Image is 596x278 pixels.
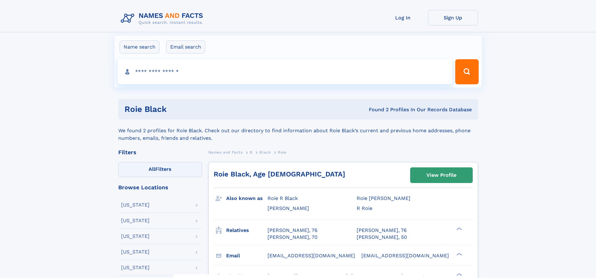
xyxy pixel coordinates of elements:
[410,168,472,183] a: View Profile
[125,105,268,113] h1: Roie Black
[121,202,150,207] div: [US_STATE]
[455,272,462,276] div: ❯
[455,227,462,231] div: ❯
[267,253,355,259] span: [EMAIL_ADDRESS][DOMAIN_NAME]
[121,218,150,223] div: [US_STATE]
[267,234,318,241] a: [PERSON_NAME], 70
[226,250,267,261] h3: Email
[121,234,150,239] div: [US_STATE]
[226,225,267,236] h3: Relatives
[361,253,449,259] span: [EMAIL_ADDRESS][DOMAIN_NAME]
[357,234,407,241] a: [PERSON_NAME], 50
[121,249,150,254] div: [US_STATE]
[378,10,428,25] a: Log In
[426,168,456,182] div: View Profile
[259,148,271,156] a: Black
[118,59,453,84] input: search input
[214,170,345,178] a: Roie Black, Age [DEMOGRAPHIC_DATA]
[455,252,462,256] div: ❯
[166,40,205,54] label: Email search
[267,227,318,234] a: [PERSON_NAME], 76
[278,150,286,155] span: Roie
[268,106,472,113] div: Found 2 Profiles In Our Records Database
[357,227,407,234] a: [PERSON_NAME], 76
[118,162,202,177] label: Filters
[118,149,202,155] div: Filters
[118,119,478,142] div: We found 2 profiles for Roie Black. Check out our directory to find information about Roie Black’...
[118,185,202,190] div: Browse Locations
[121,265,150,270] div: [US_STATE]
[226,193,267,204] h3: Also known as
[250,150,252,155] span: B
[357,205,372,211] span: R Roie
[428,10,478,25] a: Sign Up
[120,40,160,54] label: Name search
[455,59,478,84] button: Search Button
[259,150,271,155] span: Black
[357,195,410,201] span: Roie [PERSON_NAME]
[267,205,309,211] span: [PERSON_NAME]
[250,148,252,156] a: B
[118,10,208,27] img: Logo Names and Facts
[267,195,298,201] span: Roie R Black
[149,166,155,172] span: All
[208,148,243,156] a: Names and Facts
